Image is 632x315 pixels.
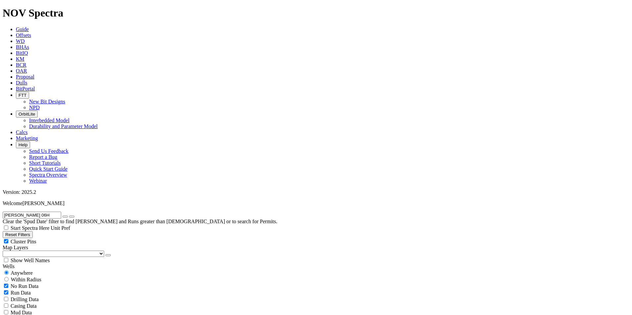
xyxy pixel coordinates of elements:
span: Anywhere [11,270,33,276]
span: FTT [19,93,26,98]
span: Casing Data [11,303,37,309]
span: Start Spectra Here [11,225,49,231]
span: [PERSON_NAME] [22,200,64,206]
a: BitPortal [16,86,35,91]
a: Durability and Parameter Model [29,123,98,129]
input: Search [3,212,61,219]
button: Reset Filters [3,231,33,238]
span: Help [19,142,27,147]
a: BitIQ [16,50,28,56]
span: Cluster Pins [11,239,36,244]
span: Clear the 'Spud Date' filter to find [PERSON_NAME] and Runs greater than [DEMOGRAPHIC_DATA] or to... [3,219,277,224]
a: WD [16,38,25,44]
div: Wells [3,263,629,269]
a: KM [16,56,24,62]
a: Short Tutorials [29,160,61,166]
span: Within Radius [11,277,41,282]
a: Proposal [16,74,34,80]
button: OrbitLite [16,111,38,118]
input: Start Spectra Here [4,226,8,230]
p: Welcome [3,200,629,206]
a: New Bit Designs [29,99,65,104]
button: Help [16,141,30,148]
span: Run Data [11,290,31,296]
a: Calcs [16,129,28,135]
span: Map Layers [3,245,28,250]
span: No Run Data [11,283,38,289]
span: OrbitLite [19,112,35,117]
a: Interbedded Model [29,118,69,123]
h1: NOV Spectra [3,7,629,19]
a: BCR [16,62,26,68]
a: NPD [29,105,40,110]
a: Spectra Overview [29,172,67,178]
button: FTT [16,92,29,99]
a: Marketing [16,135,38,141]
a: BHAs [16,44,29,50]
a: Dulls [16,80,27,86]
a: Offsets [16,32,31,38]
div: Version: 2025.2 [3,189,629,195]
span: Drilling Data [11,297,39,302]
a: Report a Bug [29,154,57,160]
a: Quick Start Guide [29,166,67,172]
a: OAR [16,68,27,74]
a: Webinar [29,178,47,184]
a: Send Us Feedback [29,148,68,154]
span: Show Well Names [11,258,50,263]
a: Guide [16,26,29,32]
span: Unit Pref [51,225,70,231]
